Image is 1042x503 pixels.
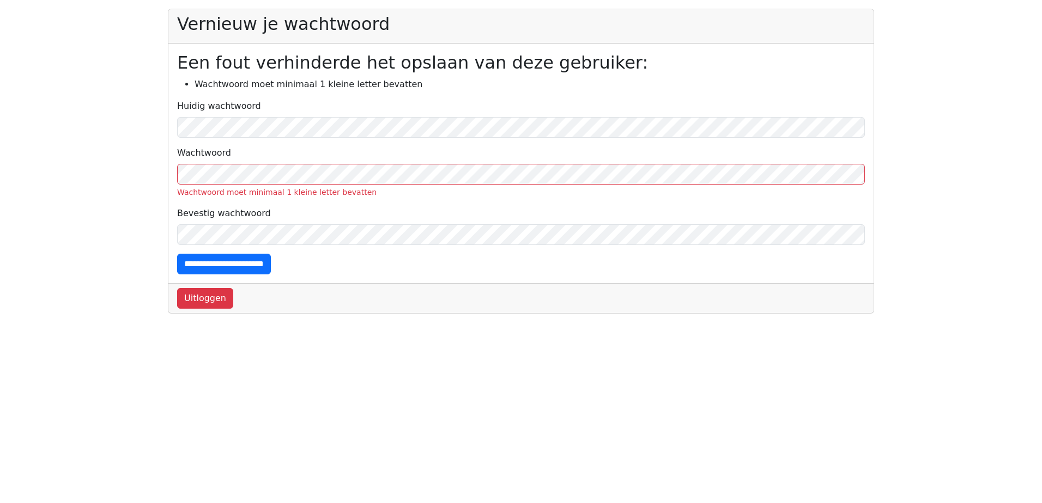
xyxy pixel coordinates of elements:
[177,187,865,198] div: Wachtwoord moet minimaal 1 kleine letter bevatten
[177,288,233,309] a: Uitloggen
[177,52,865,73] h2: Een fout verhinderde het opslaan van deze gebruiker:
[177,100,261,113] label: Huidig wachtwoord
[177,207,271,220] label: Bevestig wachtwoord
[177,14,865,34] h2: Vernieuw je wachtwoord
[177,146,231,160] label: Wachtwoord
[195,78,865,91] li: Wachtwoord moet minimaal 1 kleine letter bevatten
